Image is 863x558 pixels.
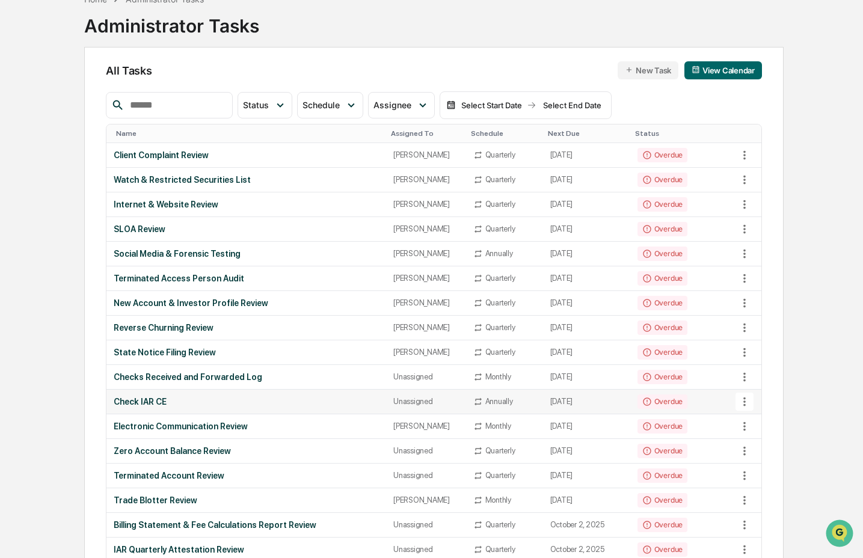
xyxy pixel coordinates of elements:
[485,397,513,406] div: Annually
[471,129,538,138] div: Toggle SortBy
[393,397,459,406] div: Unassigned
[485,200,515,209] div: Quarterly
[114,150,379,160] div: Client Complaint Review
[637,518,687,532] div: Overdue
[485,249,513,258] div: Annually
[637,468,687,483] div: Overdue
[114,200,379,209] div: Internet & Website Review
[106,64,152,77] span: All Tasks
[637,394,687,409] div: Overdue
[393,372,459,381] div: Unassigned
[543,168,630,192] td: [DATE]
[393,298,459,307] div: [PERSON_NAME]
[543,242,630,266] td: [DATE]
[637,222,687,236] div: Overdue
[539,100,605,110] div: Select End Date
[543,439,630,464] td: [DATE]
[543,513,630,538] td: October 2, 2025
[85,203,146,213] a: Powered byPylon
[393,224,459,233] div: [PERSON_NAME]
[618,61,678,79] button: New Task
[114,274,379,283] div: Terminated Access Person Audit
[543,340,630,365] td: [DATE]
[393,545,459,554] div: Unassigned
[12,92,34,114] img: 1746055101610-c473b297-6a78-478c-a979-82029cc54cd1
[543,414,630,439] td: [DATE]
[485,422,511,431] div: Monthly
[637,345,687,360] div: Overdue
[637,173,687,187] div: Overdue
[485,545,515,554] div: Quarterly
[41,104,152,114] div: We're available if you need us!
[543,266,630,291] td: [DATE]
[543,192,630,217] td: [DATE]
[485,224,515,233] div: Quarterly
[637,247,687,261] div: Overdue
[7,147,82,168] a: 🖐️Preclearance
[12,153,22,162] div: 🖐️
[543,390,630,414] td: [DATE]
[637,271,687,286] div: Overdue
[692,66,700,74] img: calendar
[393,150,459,159] div: [PERSON_NAME]
[24,152,78,164] span: Preclearance
[543,464,630,488] td: [DATE]
[485,471,515,480] div: Quarterly
[485,298,515,307] div: Quarterly
[393,520,459,529] div: Unassigned
[114,520,379,530] div: Billing Statement & Fee Calculations Report Review
[114,422,379,431] div: Electronic Communication Review
[485,495,511,504] div: Monthly
[391,129,461,138] div: Toggle SortBy
[543,217,630,242] td: [DATE]
[114,175,379,185] div: Watch & Restricted Securities List
[825,518,857,551] iframe: Open customer support
[114,323,379,333] div: Reverse Churning Review
[12,176,22,185] div: 🔎
[485,150,515,159] div: Quarterly
[393,175,459,184] div: [PERSON_NAME]
[7,170,81,191] a: 🔎Data Lookup
[24,174,76,186] span: Data Lookup
[303,100,340,110] span: Schedule
[637,542,687,557] div: Overdue
[393,422,459,431] div: [PERSON_NAME]
[637,444,687,458] div: Overdue
[393,446,459,455] div: Unassigned
[485,274,515,283] div: Quarterly
[82,147,154,168] a: 🗄️Attestations
[485,372,511,381] div: Monthly
[120,204,146,213] span: Pylon
[373,100,411,110] span: Assignee
[637,370,687,384] div: Overdue
[204,96,219,110] button: Start new chat
[393,495,459,504] div: [PERSON_NAME]
[99,152,149,164] span: Attestations
[243,100,269,110] span: Status
[637,419,687,434] div: Overdue
[114,298,379,308] div: New Account & Investor Profile Review
[637,197,687,212] div: Overdue
[548,129,625,138] div: Toggle SortBy
[543,143,630,168] td: [DATE]
[635,129,732,138] div: Toggle SortBy
[446,100,456,110] img: calendar
[114,224,379,234] div: SLOA Review
[485,520,515,529] div: Quarterly
[458,100,524,110] div: Select Start Date
[637,493,687,507] div: Overdue
[114,545,379,554] div: IAR Quarterly Attestation Review
[393,274,459,283] div: [PERSON_NAME]
[41,92,197,104] div: Start new chat
[12,25,219,44] p: How can we help?
[684,61,762,79] button: View Calendar
[543,488,630,513] td: [DATE]
[114,372,379,382] div: Checks Received and Forwarded Log
[84,5,259,37] div: Administrator Tasks
[393,471,459,480] div: Unassigned
[393,348,459,357] div: [PERSON_NAME]
[114,348,379,357] div: State Notice Filing Review
[527,100,536,110] img: arrow right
